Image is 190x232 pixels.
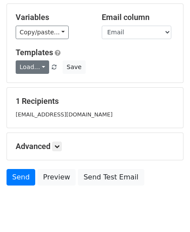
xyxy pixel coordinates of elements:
a: Preview [37,169,76,186]
a: Templates [16,48,53,57]
a: Load... [16,60,49,74]
iframe: Chat Widget [147,190,190,232]
small: [EMAIL_ADDRESS][DOMAIN_NAME] [16,111,113,118]
h5: Advanced [16,142,174,151]
a: Send Test Email [78,169,144,186]
button: Save [63,60,85,74]
h5: Email column [102,13,175,22]
h5: 1 Recipients [16,96,174,106]
a: Copy/paste... [16,26,69,39]
div: Chat-Widget [147,190,190,232]
h5: Variables [16,13,89,22]
a: Send [7,169,35,186]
